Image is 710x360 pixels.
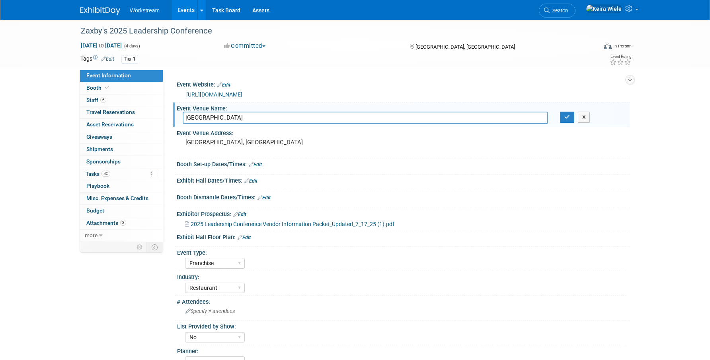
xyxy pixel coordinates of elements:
span: Asset Reservations [86,121,134,128]
span: 3 [120,220,126,226]
a: Sponsorships [80,156,163,168]
a: Edit [101,56,114,62]
a: Staff6 [80,94,163,106]
span: Attachments [86,220,126,226]
i: Booth reservation complete [105,85,109,90]
a: Budget [80,205,163,217]
div: Event Format [550,41,632,53]
span: Event Information [86,72,131,79]
div: Event Rating [610,55,631,59]
a: Search [539,4,575,18]
span: Travel Reservations [86,109,135,115]
img: Keira Wiele [586,4,622,13]
a: Tasks5% [80,168,163,180]
span: to [98,42,105,49]
a: Attachments3 [80,217,163,229]
a: 2025 Leadership Conference Vendor Information Packet_Updated_7_17_25 (1).pdf [185,221,394,227]
span: more [85,232,98,238]
td: Tags [80,55,114,64]
a: Travel Reservations [80,106,163,118]
span: (4 days) [123,43,140,49]
span: [GEOGRAPHIC_DATA], [GEOGRAPHIC_DATA] [415,44,515,50]
a: Edit [238,235,251,240]
div: Exhibit Hall Dates/Times: [177,175,630,185]
span: Specify # attendees [185,308,235,314]
a: [URL][DOMAIN_NAME] [186,91,242,98]
img: Format-Inperson.png [604,43,612,49]
span: [DATE] [DATE] [80,42,122,49]
a: Edit [217,82,230,88]
a: Edit [249,162,262,167]
div: # Attendees: [177,296,630,306]
a: Event Information [80,70,163,82]
span: Playbook [86,183,109,189]
div: Planner: [177,345,626,355]
a: Booth [80,82,163,94]
div: Tier 1 [121,55,138,63]
a: Asset Reservations [80,119,163,131]
span: 6 [100,97,106,103]
button: Committed [221,42,269,50]
div: Exhibit Hall Floor Plan: [177,231,630,242]
img: ExhibitDay [80,7,120,15]
span: Booth [86,85,111,91]
div: Booth Dismantle Dates/Times: [177,191,630,202]
a: Giveaways [80,131,163,143]
span: Sponsorships [86,158,121,165]
a: Playbook [80,180,163,192]
div: Event Venue Address: [177,127,630,137]
a: Edit [233,212,246,217]
span: 5% [101,171,110,177]
td: Personalize Event Tab Strip [133,242,147,252]
div: Event Venue Name: [177,102,630,112]
span: Shipments [86,146,113,152]
div: Booth Set-up Dates/Times: [177,158,630,169]
span: Tasks [86,171,110,177]
span: Giveaways [86,134,112,140]
span: Staff [86,97,106,103]
a: more [80,230,163,242]
pre: [GEOGRAPHIC_DATA], [GEOGRAPHIC_DATA] [185,139,357,146]
div: Exhibitor Prospectus: [177,208,630,218]
div: Event Website: [177,79,630,89]
div: Industry: [177,271,626,281]
a: Edit [257,195,271,201]
a: Misc. Expenses & Credits [80,193,163,205]
span: Budget [86,207,104,214]
a: Shipments [80,144,163,155]
span: Misc. Expenses & Credits [86,195,148,201]
a: Edit [244,178,257,184]
div: Event Type: [177,247,626,257]
td: Toggle Event Tabs [147,242,163,252]
span: 2025 Leadership Conference Vendor Information Packet_Updated_7_17_25 (1).pdf [191,221,394,227]
div: In-Person [613,43,632,49]
div: List Provided by Show: [177,321,626,330]
div: Zaxby's 2025 Leadership Conference [78,24,585,38]
button: X [578,112,590,123]
span: Workstream [130,7,160,14]
span: Search [550,8,568,14]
